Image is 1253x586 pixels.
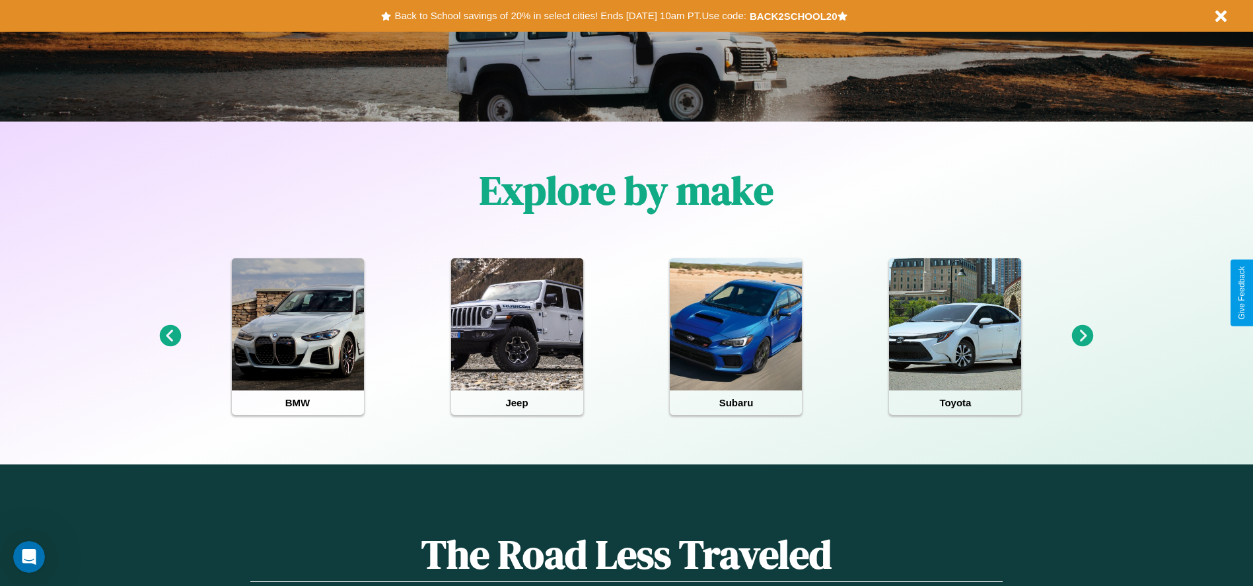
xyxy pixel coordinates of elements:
[391,7,749,25] button: Back to School savings of 20% in select cities! Ends [DATE] 10am PT.Use code:
[250,527,1002,582] h1: The Road Less Traveled
[889,390,1021,415] h4: Toyota
[451,390,583,415] h4: Jeep
[750,11,838,22] b: BACK2SCHOOL20
[670,390,802,415] h4: Subaru
[1237,266,1246,320] div: Give Feedback
[13,541,45,573] iframe: Intercom live chat
[232,390,364,415] h4: BMW
[480,163,773,217] h1: Explore by make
